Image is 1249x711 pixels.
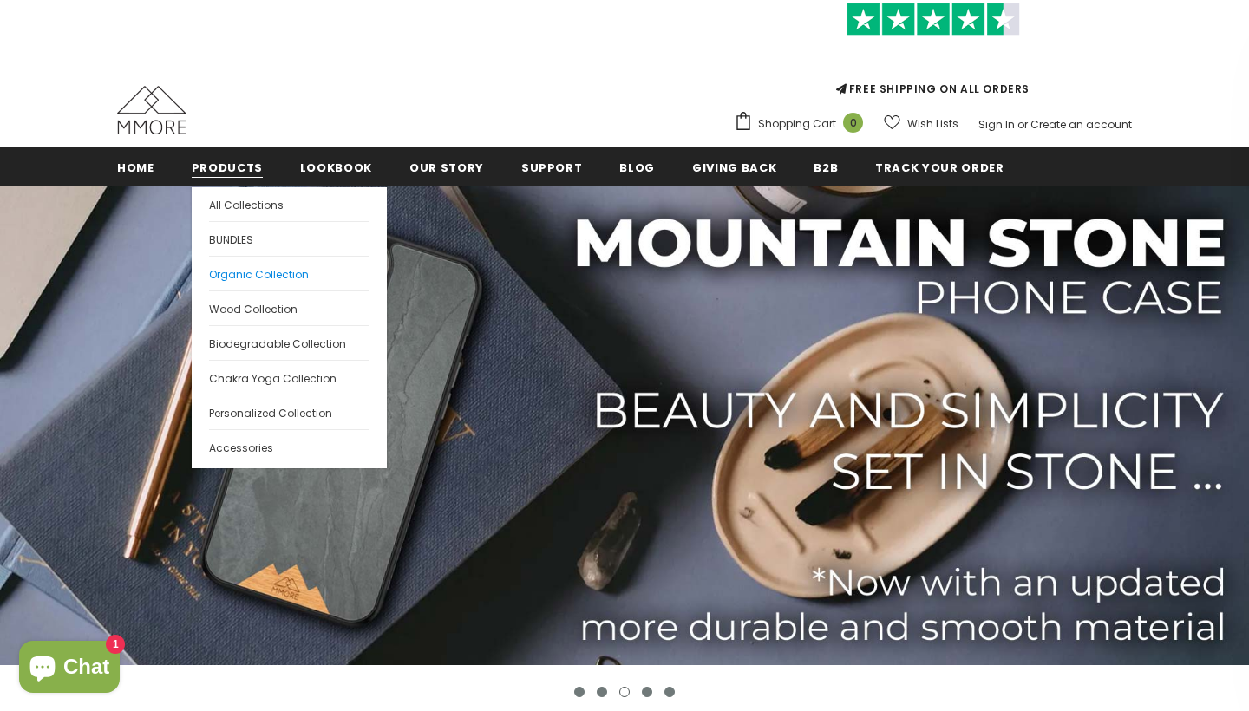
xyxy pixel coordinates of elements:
span: Shopping Cart [758,115,836,133]
a: Track your order [875,147,1004,186]
span: Accessories [209,440,273,455]
span: 0 [843,113,863,133]
span: Organic Collection [209,267,309,282]
a: Create an account [1030,117,1132,132]
a: Home [117,147,154,186]
span: or [1017,117,1028,132]
img: Trust Pilot Stars [847,3,1020,36]
a: Wood Collection [209,290,369,325]
span: Track your order [875,160,1004,176]
span: B2B [814,160,838,176]
span: Biodegradable Collection [209,336,346,351]
span: Our Story [409,160,484,176]
button: 5 [664,687,675,697]
button: 2 [597,687,607,697]
span: All Collections [209,198,284,212]
span: Products [192,160,263,176]
span: Wish Lists [907,115,958,133]
a: Wish Lists [884,108,958,139]
span: support [521,160,583,176]
span: Blog [619,160,655,176]
span: Home [117,160,154,176]
a: Accessories [209,429,369,464]
a: Chakra Yoga Collection [209,360,369,395]
a: support [521,147,583,186]
a: Our Story [409,147,484,186]
iframe: Customer reviews powered by Trustpilot [734,36,1132,81]
span: Chakra Yoga Collection [209,371,337,386]
span: FREE SHIPPING ON ALL ORDERS [734,10,1132,96]
a: Biodegradable Collection [209,325,369,360]
a: Shopping Cart 0 [734,111,872,137]
a: Lookbook [300,147,372,186]
button: 1 [574,687,585,697]
span: Giving back [692,160,776,176]
a: Sign In [978,117,1015,132]
a: Products [192,147,263,186]
a: All Collections [209,187,369,221]
a: Giving back [692,147,776,186]
span: BUNDLES [209,232,253,247]
button: 3 [619,687,630,697]
button: 4 [642,687,652,697]
a: B2B [814,147,838,186]
a: Blog [619,147,655,186]
span: Personalized Collection [209,406,332,421]
span: Wood Collection [209,302,298,316]
inbox-online-store-chat: Shopify online store chat [14,641,125,697]
span: Lookbook [300,160,372,176]
a: Organic Collection [209,256,369,290]
a: BUNDLES [209,221,369,256]
img: MMORE Cases [117,86,186,134]
a: Personalized Collection [209,395,369,429]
